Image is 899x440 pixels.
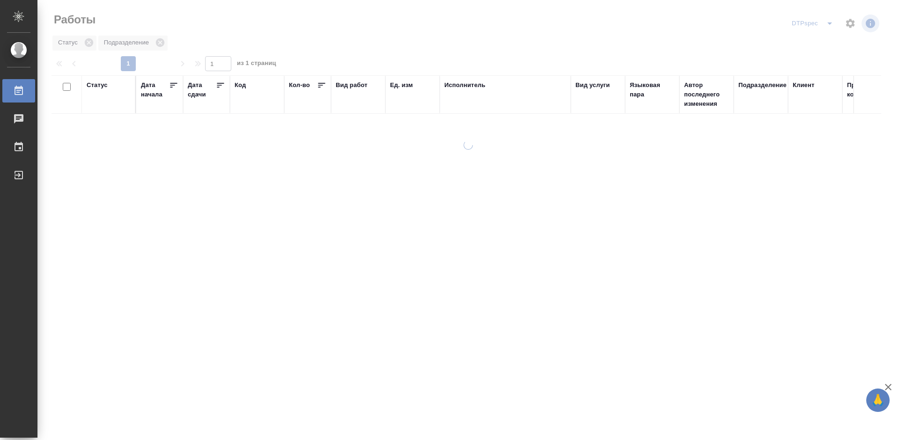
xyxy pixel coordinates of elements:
[336,81,368,90] div: Вид работ
[188,81,216,99] div: Дата сдачи
[141,81,169,99] div: Дата начала
[289,81,310,90] div: Кол-во
[738,81,787,90] div: Подразделение
[684,81,729,109] div: Автор последнего изменения
[575,81,610,90] div: Вид услуги
[866,389,890,412] button: 🙏
[444,81,486,90] div: Исполнитель
[390,81,413,90] div: Ед. изм
[793,81,814,90] div: Клиент
[235,81,246,90] div: Код
[870,390,886,410] span: 🙏
[87,81,108,90] div: Статус
[847,81,892,99] div: Проектная команда
[630,81,675,99] div: Языковая пара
